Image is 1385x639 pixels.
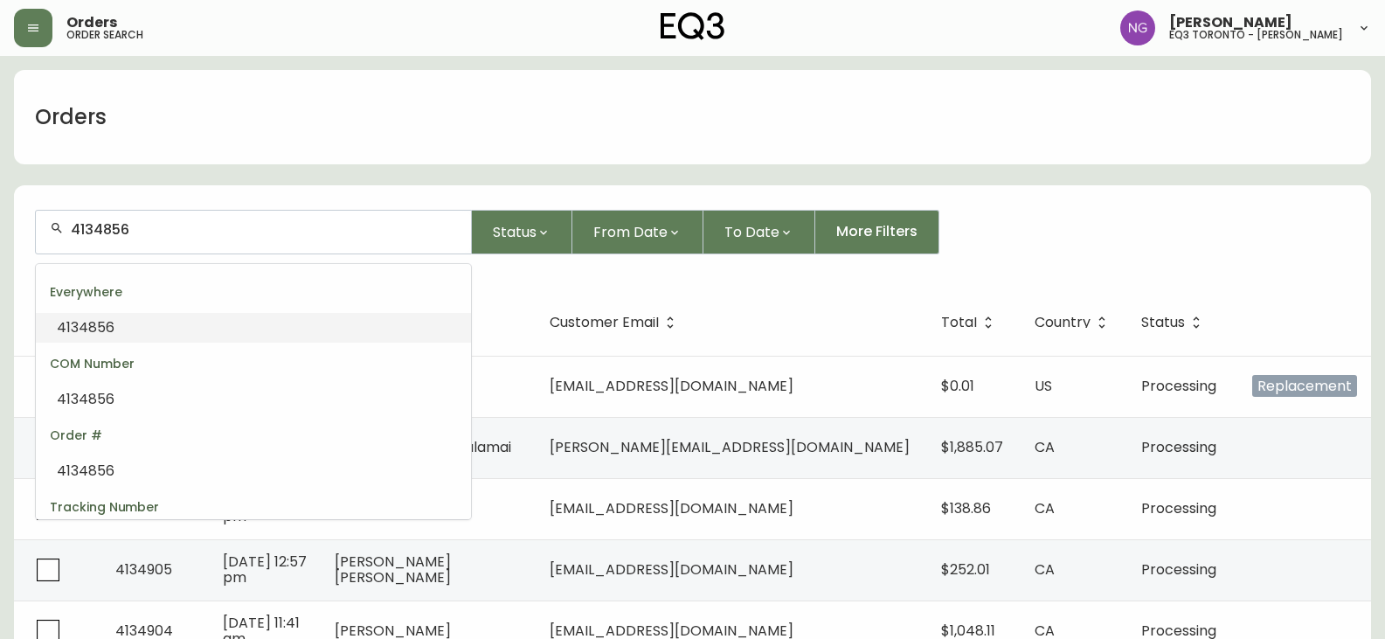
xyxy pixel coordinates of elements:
[1120,10,1155,45] img: e41bb40f50a406efe12576e11ba219ad
[572,210,703,254] button: From Date
[57,317,114,337] span: 4134856
[36,486,471,528] div: Tracking Number
[724,221,779,243] span: To Date
[1252,375,1357,397] span: Replacement
[593,221,668,243] span: From Date
[703,210,815,254] button: To Date
[493,221,537,243] span: Status
[1035,317,1091,328] span: Country
[550,376,793,396] span: [EMAIL_ADDRESS][DOMAIN_NAME]
[71,221,457,238] input: Search
[836,222,918,241] span: More Filters
[115,559,172,580] span: 4134905
[550,437,910,457] span: [PERSON_NAME][EMAIL_ADDRESS][DOMAIN_NAME]
[1035,376,1052,396] span: US
[550,317,659,328] span: Customer Email
[57,389,114,409] span: 4134856
[1141,315,1208,330] span: Status
[36,271,471,313] div: Everywhere
[941,317,977,328] span: Total
[1169,30,1343,40] h5: eq3 toronto - [PERSON_NAME]
[550,498,793,518] span: [EMAIL_ADDRESS][DOMAIN_NAME]
[1141,317,1185,328] span: Status
[1169,16,1292,30] span: [PERSON_NAME]
[1035,315,1113,330] span: Country
[57,461,114,481] span: 4134856
[36,343,471,385] div: COM Number
[66,16,117,30] span: Orders
[1141,559,1216,580] span: Processing
[1035,498,1055,518] span: CA
[472,210,572,254] button: Status
[36,414,471,456] div: Order #
[550,559,793,580] span: [EMAIL_ADDRESS][DOMAIN_NAME]
[35,102,107,132] h1: Orders
[1141,437,1216,457] span: Processing
[941,315,1000,330] span: Total
[66,30,143,40] h5: order search
[550,315,682,330] span: Customer Email
[1141,498,1216,518] span: Processing
[815,210,939,254] button: More Filters
[1035,437,1055,457] span: CA
[941,376,974,396] span: $0.01
[661,12,725,40] img: logo
[941,437,1003,457] span: $1,885.07
[335,552,451,587] span: [PERSON_NAME] [PERSON_NAME]
[223,552,307,587] span: [DATE] 12:57 pm
[941,498,991,518] span: $138.86
[1141,376,1216,396] span: Processing
[1035,559,1055,580] span: CA
[941,559,990,580] span: $252.01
